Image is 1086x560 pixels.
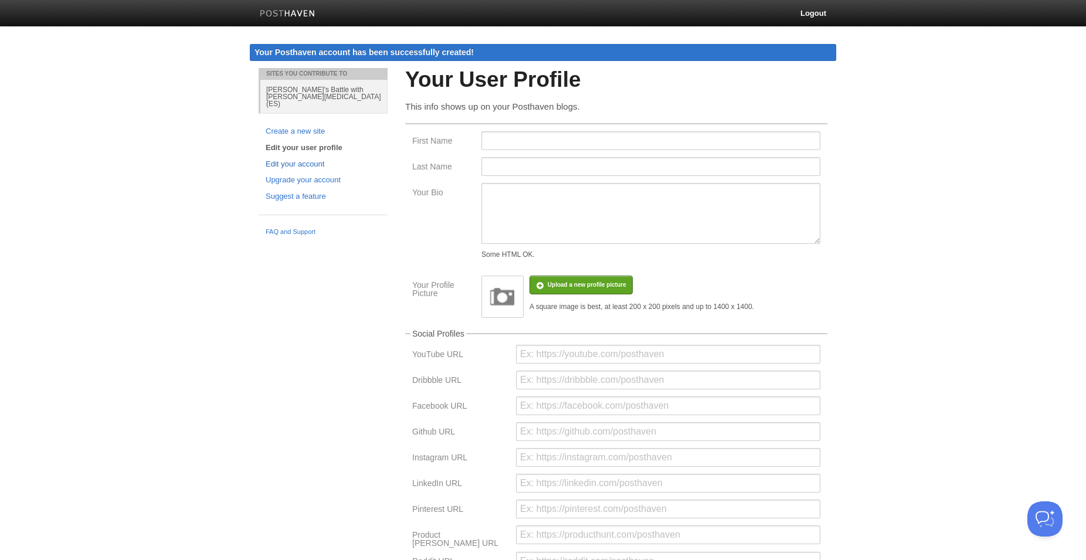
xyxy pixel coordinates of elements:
[250,44,836,61] div: Your Posthaven account has been successfully created!
[259,68,388,80] li: Sites You Contribute To
[266,125,381,138] a: Create a new site
[412,531,509,550] label: Product [PERSON_NAME] URL
[266,227,381,237] a: FAQ and Support
[412,427,509,439] label: Github URL
[412,281,474,300] label: Your Profile Picture
[260,80,388,113] a: [PERSON_NAME]'s Battle with [PERSON_NAME][MEDICAL_DATA] (ES)
[412,402,509,413] label: Facebook URL
[266,158,381,171] a: Edit your account
[412,505,509,516] label: Pinterest URL
[412,453,509,464] label: Instagram URL
[405,68,827,92] h2: Your User Profile
[412,188,474,199] label: Your Bio
[412,479,509,490] label: LinkedIn URL
[530,303,754,310] div: A square image is best, at least 200 x 200 pixels and up to 1400 x 1400.
[516,500,820,518] input: Ex: https://pinterest.com/posthaven
[266,142,381,154] a: Edit your user profile
[260,10,315,19] img: Posthaven-bar
[485,279,520,314] img: image.png
[266,174,381,186] a: Upgrade your account
[266,191,381,203] a: Suggest a feature
[548,281,626,288] span: Upload a new profile picture
[516,448,820,467] input: Ex: https://instagram.com/posthaven
[412,376,509,387] label: Dribbble URL
[516,525,820,544] input: Ex: https://producthunt.com/posthaven
[516,474,820,493] input: Ex: https://linkedin.com/posthaven
[516,371,820,389] input: Ex: https://dribbble.com/posthaven
[412,137,474,148] label: First Name
[516,396,820,415] input: Ex: https://facebook.com/posthaven
[516,345,820,364] input: Ex: https://youtube.com/posthaven
[516,422,820,441] input: Ex: https://github.com/posthaven
[412,162,474,174] label: Last Name
[410,330,466,338] legend: Social Profiles
[1027,501,1063,537] iframe: Help Scout Beacon - Open
[481,251,820,258] div: Some HTML OK.
[412,350,509,361] label: YouTube URL
[405,100,827,113] p: This info shows up on your Posthaven blogs.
